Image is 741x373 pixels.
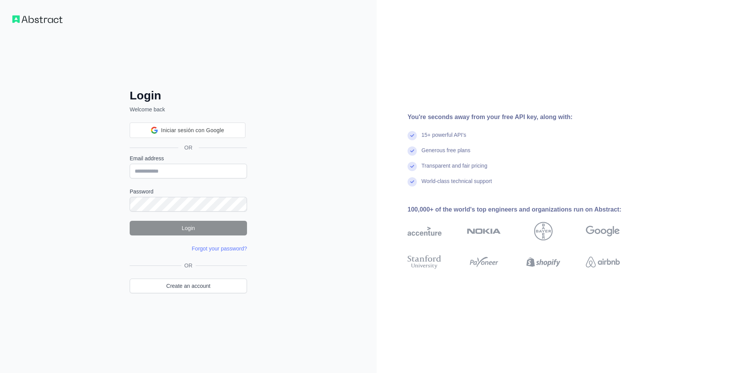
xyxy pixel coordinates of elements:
img: google [586,222,620,240]
img: check mark [408,131,417,140]
span: OR [178,144,199,151]
img: check mark [408,177,417,186]
div: 100,000+ of the world's top engineers and organizations run on Abstract: [408,205,645,214]
img: accenture [408,222,442,240]
div: You're seconds away from your free API key, along with: [408,113,645,122]
img: nokia [467,222,501,240]
div: World-class technical support [421,177,492,193]
div: Generous free plans [421,146,470,162]
div: 15+ powerful API's [421,131,466,146]
p: Welcome back [130,106,247,113]
h2: Login [130,89,247,102]
a: Forgot your password? [192,245,247,252]
span: OR [181,262,196,269]
img: shopify [526,254,560,271]
img: bayer [534,222,553,240]
span: Iniciar sesión con Google [161,126,224,134]
label: Password [130,188,247,195]
img: check mark [408,146,417,156]
button: Login [130,221,247,235]
img: stanford university [408,254,442,271]
img: payoneer [467,254,501,271]
img: airbnb [586,254,620,271]
img: check mark [408,162,417,171]
a: Create an account [130,279,247,293]
div: Iniciar sesión con Google [130,123,245,138]
img: Workflow [12,15,63,23]
label: Email address [130,155,247,162]
div: Transparent and fair pricing [421,162,487,177]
